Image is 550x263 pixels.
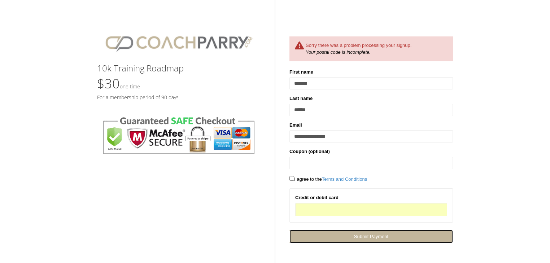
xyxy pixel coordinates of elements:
span: Submit Payment [354,234,388,239]
a: Submit Payment [289,230,453,243]
span: Sorry there was a problem processing your signup. [306,43,411,48]
label: Credit or debit card [295,194,339,201]
small: One time [120,83,140,90]
span: $30 [97,75,140,92]
label: Last name [289,95,313,102]
h3: 10k Training Roadmap [97,63,261,73]
label: Coupon (optional) [289,148,330,155]
label: Email [289,122,302,129]
h5: For a membership period of 90 days [97,95,261,100]
iframe: Secure card payment input frame [300,206,442,212]
img: CPlogo.png [97,29,261,56]
label: First name [289,69,313,76]
i: Your postal code is incomplete. [306,49,371,55]
a: Terms and Conditions [322,176,367,182]
span: I agree to the [289,176,367,182]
